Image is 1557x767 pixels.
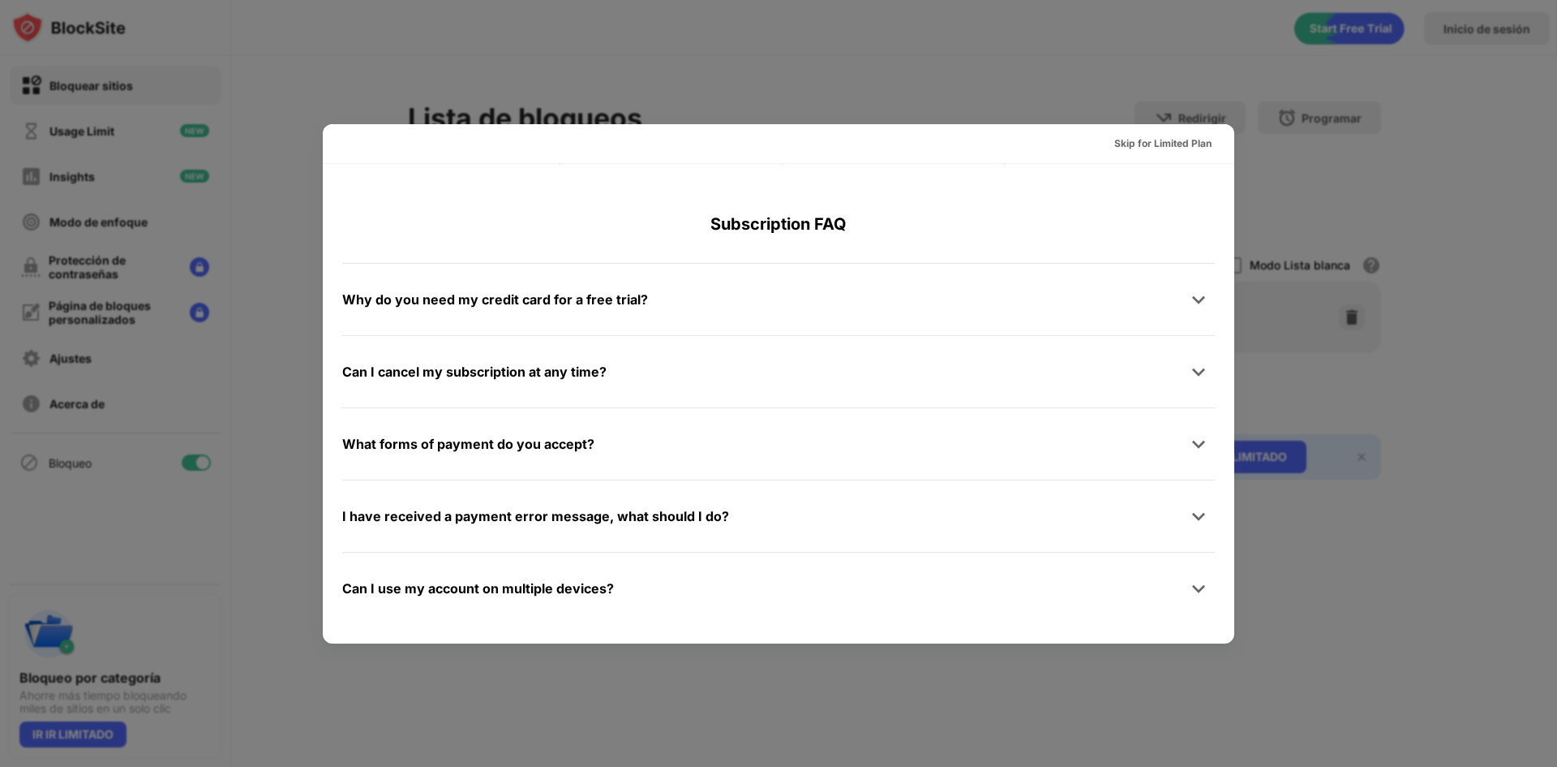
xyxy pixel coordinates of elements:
[342,185,1215,263] div: Subscription FAQ
[342,433,594,456] div: What forms of payment do you accept?
[342,505,729,528] div: I have received a payment error message, what should I do?
[342,577,614,601] div: Can I use my account on multiple devices?
[342,288,648,312] div: Why do you need my credit card for a free trial?
[342,360,607,384] div: Can I cancel my subscription at any time?
[1114,136,1212,152] div: Skip for Limited Plan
